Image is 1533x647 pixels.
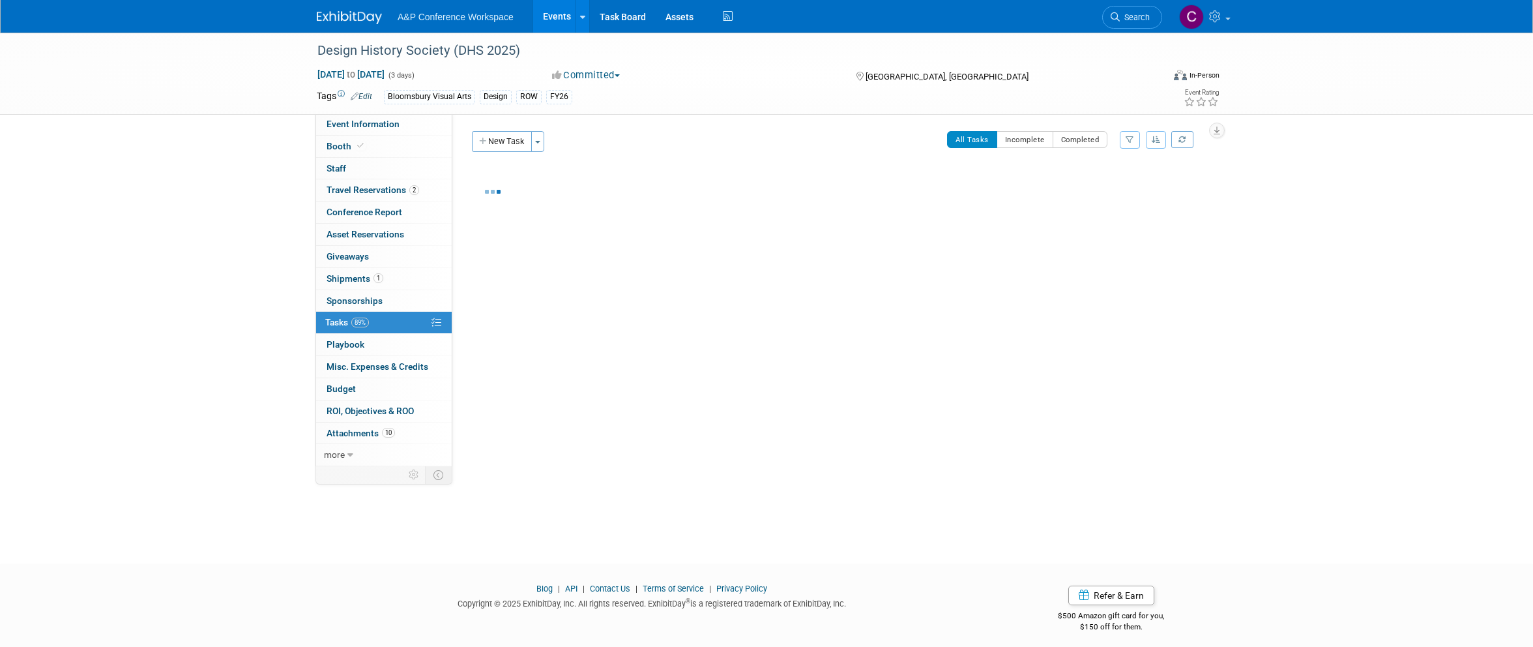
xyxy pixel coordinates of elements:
a: Shipments1 [316,268,452,290]
div: $150 off for them. [1006,622,1217,633]
a: Misc. Expenses & Credits [316,356,452,378]
span: 2 [409,185,419,195]
a: Search [1102,6,1162,29]
span: 1 [373,273,383,283]
span: Shipments [327,273,383,284]
a: Blog [536,584,553,594]
button: Completed [1053,131,1108,148]
a: Refer & Earn [1068,586,1154,605]
a: Giveaways [316,246,452,267]
td: Personalize Event Tab Strip [403,466,426,483]
span: [DATE] [DATE] [317,68,385,80]
div: Event Format [1085,68,1219,87]
span: Conference Report [327,207,402,217]
a: Asset Reservations [316,224,452,245]
div: Design [480,90,512,104]
div: Design History Society (DHS 2025) [313,39,1143,63]
span: | [706,584,714,594]
span: Tasks [325,317,369,327]
a: Staff [316,158,452,179]
button: Committed [547,68,625,82]
a: Conference Report [316,202,452,223]
a: Terms of Service [643,584,704,594]
span: | [579,584,588,594]
span: [GEOGRAPHIC_DATA], [GEOGRAPHIC_DATA] [866,72,1029,82]
span: Travel Reservations [327,185,419,195]
a: Booth [316,136,452,157]
span: Search [1120,12,1150,22]
div: Event Rating [1184,89,1219,96]
span: more [324,449,345,460]
sup: ® [686,597,690,605]
td: Toggle Event Tabs [426,466,452,483]
a: Event Information [316,113,452,135]
span: Asset Reservations [327,229,404,239]
span: 89% [351,318,369,327]
a: Refresh [1171,131,1193,148]
a: Travel Reservations2 [316,179,452,201]
span: Playbook [327,339,364,350]
img: Format-Inperson.png [1174,70,1187,80]
span: A&P Conference Workspace [398,12,514,22]
div: Bloomsbury Visual Arts [384,90,475,104]
a: ROI, Objectives & ROO [316,400,452,422]
span: to [345,69,357,80]
span: Misc. Expenses & Credits [327,361,428,372]
span: 10 [382,428,395,438]
span: | [555,584,563,594]
a: Privacy Policy [716,584,767,594]
a: Budget [316,378,452,400]
a: API [565,584,577,594]
img: ExhibitDay [317,11,382,24]
a: Tasks89% [316,312,452,333]
img: Christine Ritchlin [1179,5,1204,29]
i: Booth reservation complete [357,142,364,149]
div: In-Person [1189,70,1219,80]
button: Incomplete [997,131,1053,148]
td: Tags [317,89,372,104]
span: (3 days) [387,71,415,80]
a: Contact Us [590,584,630,594]
span: | [632,584,641,594]
span: Attachments [327,428,395,438]
span: Staff [327,163,346,173]
a: Playbook [316,334,452,355]
span: Booth [327,141,366,151]
a: Sponsorships [316,290,452,312]
a: more [316,444,452,466]
span: Event Information [327,119,400,129]
span: ROI, Objectives & ROO [327,406,414,416]
button: New Task [472,131,532,152]
div: $500 Amazon gift card for you, [1006,602,1217,632]
img: loading... [485,190,501,194]
span: Sponsorships [327,295,383,306]
button: All Tasks [947,131,997,148]
a: Attachments10 [316,423,452,444]
span: Giveaways [327,251,369,262]
div: Copyright © 2025 ExhibitDay, Inc. All rights reserved. ExhibitDay is a registered trademark of Ex... [317,595,987,610]
span: Budget [327,384,356,394]
a: Edit [351,92,372,101]
div: ROW [516,90,542,104]
div: FY26 [546,90,572,104]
